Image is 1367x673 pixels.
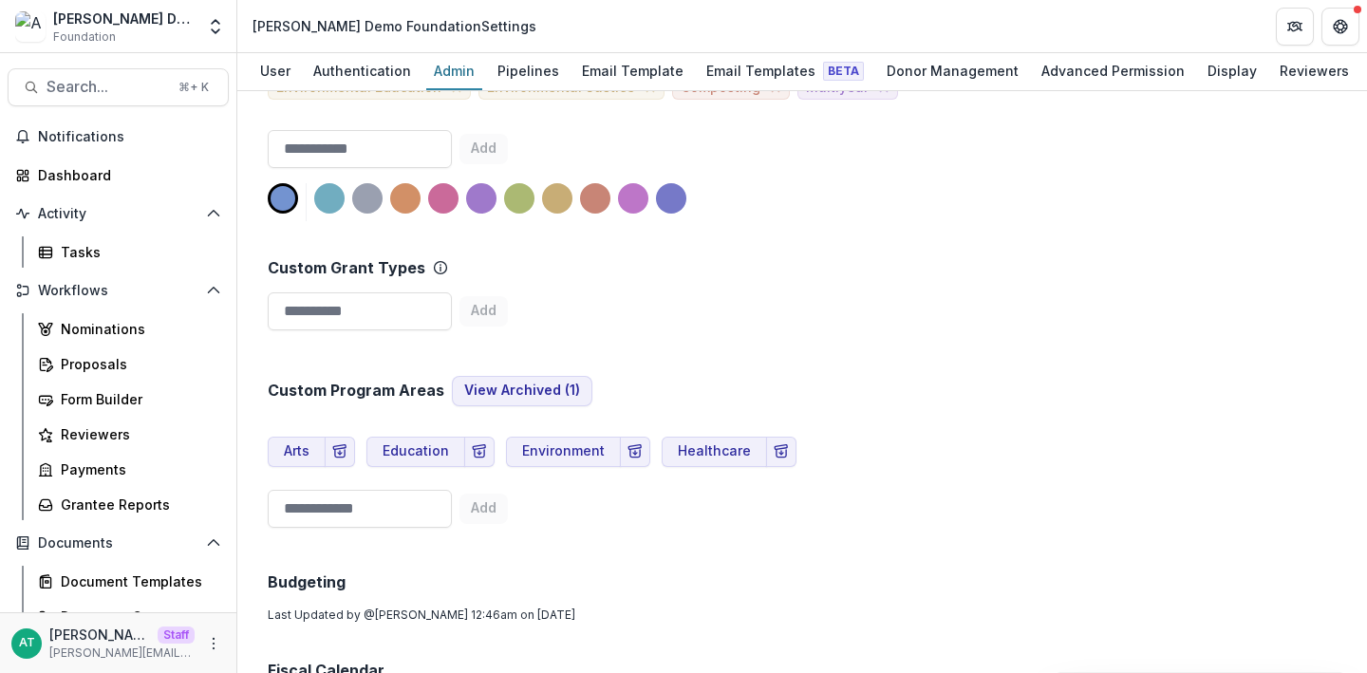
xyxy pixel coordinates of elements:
span: Beta [823,62,864,81]
span: Notifications [38,129,221,145]
h2: Custom Grant Types [268,259,425,277]
a: User [253,53,298,90]
a: Donor Management [879,53,1026,90]
a: Pipelines [490,53,567,90]
a: Proposals [30,348,229,380]
div: Document Center [61,607,214,626]
div: Grantee Reports [61,495,214,514]
p: Last Updated by @ [PERSON_NAME] 12:46am on [DATE] [268,607,1337,624]
div: Form Builder [61,389,214,409]
div: ⌘ + K [175,77,213,98]
button: Arts [268,437,326,467]
button: Open Workflows [8,275,229,306]
div: Pipelines [490,57,567,84]
img: Anna Demo Foundation [15,11,46,42]
button: Notifications [8,122,229,152]
button: Environment [506,437,621,467]
button: Add [459,494,508,524]
a: Email Template [574,53,691,90]
button: Open Documents [8,528,229,558]
a: Display [1200,53,1264,90]
p: Staff [158,626,195,644]
span: Activity [38,206,198,222]
div: Nominations [61,319,214,339]
div: Authentication [306,57,419,84]
p: [PERSON_NAME] [49,625,150,645]
button: Education [366,437,465,467]
div: [PERSON_NAME] Demo Foundation Settings [253,16,536,36]
a: Dashboard [8,159,229,191]
a: Payments [30,454,229,485]
div: Payments [61,459,214,479]
div: Donor Management [879,57,1026,84]
h2: Custom Program Areas [268,382,444,400]
div: Tasks [61,242,214,262]
button: Archive Program Area [325,437,355,467]
a: Advanced Permission [1034,53,1192,90]
button: Search... [8,68,229,106]
span: Search... [47,78,167,96]
span: Foundation [53,28,116,46]
div: Reviewers [61,424,214,444]
button: Archive Program Area [766,437,796,467]
div: [PERSON_NAME] Demo Foundation [53,9,195,28]
button: Partners [1276,8,1314,46]
button: View Archived (1) [452,376,592,406]
button: Healthcare [662,437,767,467]
p: [PERSON_NAME][EMAIL_ADDRESS][DOMAIN_NAME] [49,645,195,662]
div: User [253,57,298,84]
a: Admin [426,53,482,90]
button: Archive Program Area [620,437,650,467]
a: Email Templates Beta [699,53,871,90]
div: Proposals [61,354,214,374]
h2: Budgeting [268,573,1337,591]
a: Authentication [306,53,419,90]
button: Archive Program Area [464,437,495,467]
div: Admin [426,57,482,84]
button: Open entity switcher [202,8,229,46]
div: Dashboard [38,165,214,185]
a: Document Templates [30,566,229,597]
span: Workflows [38,283,198,299]
button: More [202,632,225,655]
a: Tasks [30,236,229,268]
div: Display [1200,57,1264,84]
div: Advanced Permission [1034,57,1192,84]
a: Nominations [30,313,229,345]
button: Get Help [1321,8,1359,46]
span: Documents [38,535,198,551]
div: Anna Test [19,637,35,649]
div: Email Template [574,57,691,84]
a: Document Center [30,601,229,632]
a: Reviewers [30,419,229,450]
div: Document Templates [61,571,214,591]
a: Grantee Reports [30,489,229,520]
a: Form Builder [30,383,229,415]
a: Reviewers [1272,53,1357,90]
button: Open Activity [8,198,229,229]
button: Add [459,134,508,164]
div: Email Templates [699,57,871,84]
nav: breadcrumb [245,12,544,40]
button: Add [459,296,508,327]
div: Reviewers [1272,57,1357,84]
